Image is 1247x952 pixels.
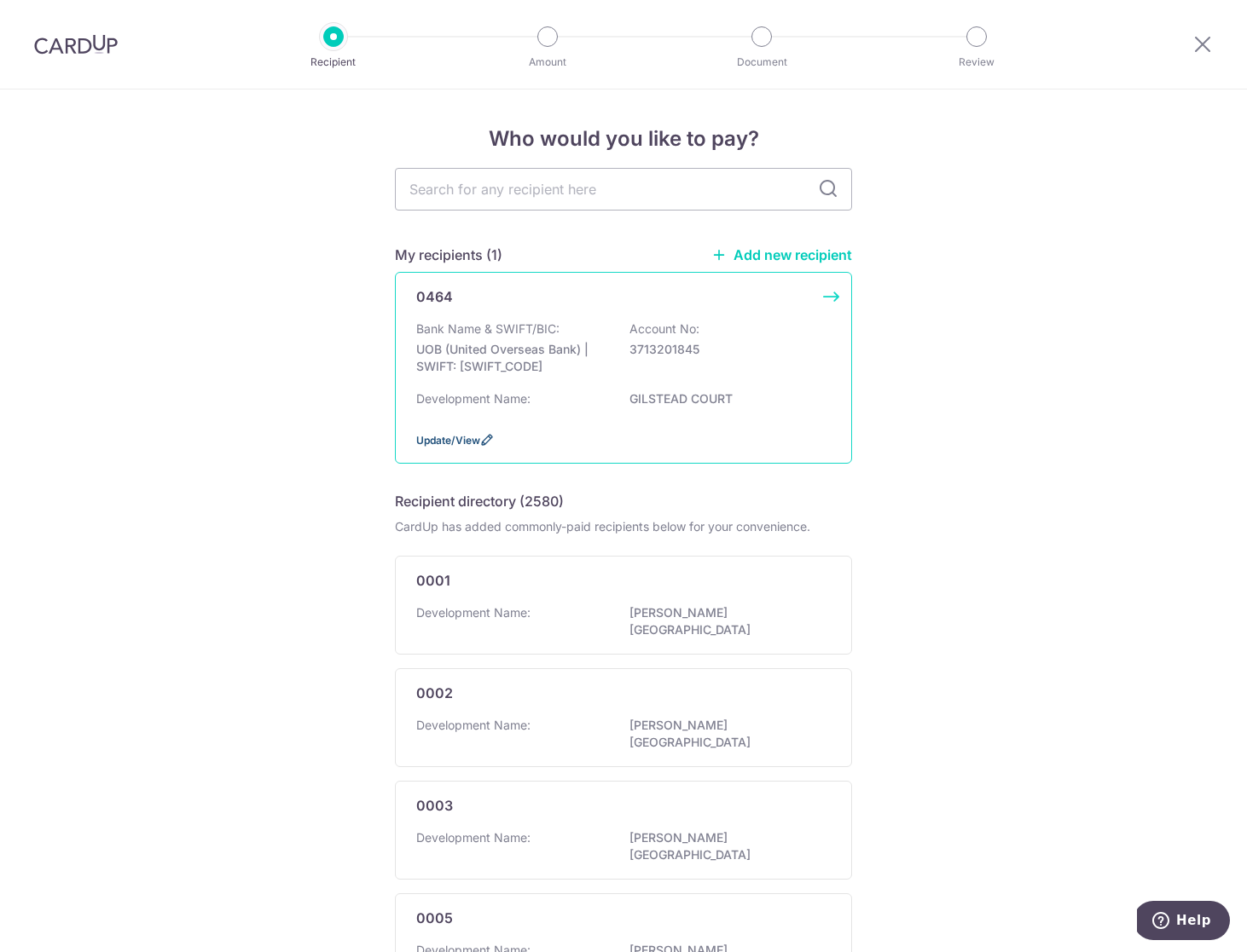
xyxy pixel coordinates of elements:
[395,518,852,535] div: CardUp has added commonly-paid recipients below for your convenience.
[913,54,1040,71] p: Review
[395,491,564,511] h5: Recipient directory (2580)
[416,683,453,703] p: 0002
[416,320,560,338] p: Bank Name & SWIFT/BIC:
[416,434,480,447] a: Update/View
[416,390,531,407] p: Development Name:
[1137,901,1230,943] iframe: Opens a widget where you can find more information
[416,795,453,816] p: 0003
[629,320,699,338] p: Account No:
[629,717,821,751] p: [PERSON_NAME][GEOGRAPHIC_DATA]
[416,604,531,621] p: Development Name:
[416,829,531,846] p: Development Name:
[629,341,821,358] p: 3713201845
[629,829,821,863] p: [PERSON_NAME][GEOGRAPHIC_DATA]
[629,390,821,407] p: GILSTEAD COURT
[395,124,852,154] h4: Who would you like to pay?
[711,246,852,263] a: Add new recipient
[416,908,453,928] p: 0005
[416,286,453,307] p: 0464
[34,34,118,55] img: CardUp
[416,570,450,591] p: 0001
[416,717,531,734] p: Development Name:
[484,54,611,71] p: Amount
[395,245,502,265] h5: My recipients (1)
[629,604,821,638] p: [PERSON_NAME][GEOGRAPHIC_DATA]
[395,168,852,211] input: Search for any recipient here
[699,54,825,71] p: Document
[416,341,607,375] p: UOB (United Overseas Bank) | SWIFT: [SWIFT_CODE]
[270,54,397,71] p: Recipient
